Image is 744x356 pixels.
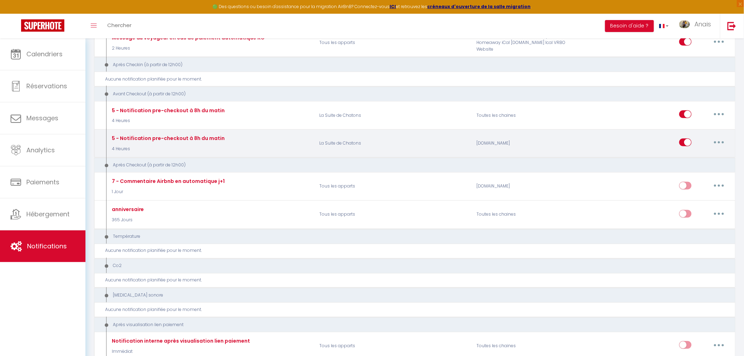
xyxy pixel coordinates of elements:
[105,307,729,313] div: Aucune notification planifiée pour le moment.
[472,133,577,154] div: [DOMAIN_NAME]
[315,177,472,197] p: Tous les apparts
[679,20,690,28] img: ...
[101,234,717,240] div: Température
[101,322,717,329] div: Après visualisation lien paiement
[110,118,225,125] p: 4 Heures
[472,177,577,197] div: [DOMAIN_NAME]
[26,82,67,90] span: Réservations
[110,146,225,153] p: 4 Heures
[105,76,729,83] div: Aucune notification planifiée pour le moment.
[110,217,144,224] p: 365 Jours
[605,20,654,32] button: Besoin d'aide ?
[472,205,577,225] div: Toutes les chaines
[472,33,577,53] div: Direct [DOMAIN_NAME] Homeaway Homeaway iCal [DOMAIN_NAME] Ical VRBO Website
[26,114,58,122] span: Messages
[21,19,64,32] img: Super Booking
[315,205,472,225] p: Tous les apparts
[102,14,137,38] a: Chercher
[110,45,265,52] p: 2 Heures
[26,146,55,154] span: Analytics
[110,337,250,345] div: Notification interne après visualisation lien paiement
[110,206,144,214] div: anniversaire
[727,21,736,30] img: logout
[101,162,717,169] div: Après Checkout (à partir de 12h00)
[428,4,531,9] a: créneaux d'ouverture de la salle migration
[107,21,132,29] span: Chercher
[674,14,720,38] a: ... Anais
[27,242,67,250] span: Notifications
[26,210,70,218] span: Hébergement
[101,292,717,299] div: [MEDICAL_DATA] sonore
[6,3,27,24] button: Ouvrir le widget de chat LiveChat
[390,4,396,9] a: ICI
[315,105,472,126] p: La Suite de Chatons
[110,349,250,355] p: Immédiat
[101,263,717,269] div: Co2
[101,62,717,68] div: Après Checkin (à partir de 12h00)
[26,50,63,58] span: Calendriers
[110,178,225,185] div: 7 - Commentaire Airbnb en automatique j+1
[315,133,472,154] p: La Suite de Chatons
[110,189,225,196] p: 1 Jour
[110,135,225,142] div: 5 - Notification pre-checkout à 8h du matin
[110,107,225,114] div: 5 - Notification pre-checkout à 8h du matin
[315,33,472,53] p: Tous les apparts
[105,248,729,254] div: Aucune notification planifiée pour le moment.
[26,178,59,186] span: Paiements
[101,91,717,97] div: Avant Checkout (à partir de 12h00)
[105,277,729,284] div: Aucune notification planifiée pour le moment.
[472,105,577,126] div: Toutes les chaines
[694,20,711,28] span: Anais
